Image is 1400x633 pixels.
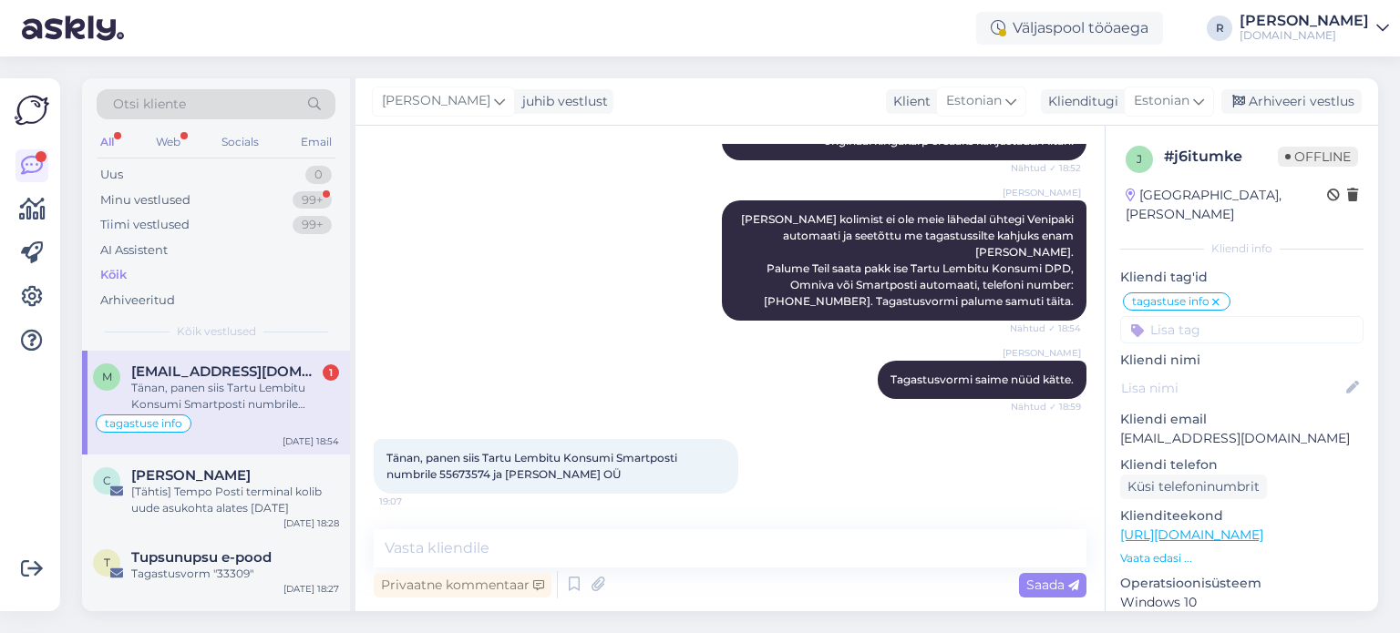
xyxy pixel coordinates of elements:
[1121,378,1343,398] input: Lisa nimi
[305,166,332,184] div: 0
[293,191,332,209] div: 99+
[105,418,182,429] span: tagastuse info
[515,92,608,111] div: juhib vestlust
[1132,296,1210,307] span: tagastuse info
[1164,146,1278,168] div: # j6itumke
[1003,346,1081,360] span: [PERSON_NAME]
[131,467,251,484] span: Carl-Robert Reidolf
[100,291,175,310] div: Arhiveeritud
[1137,152,1142,166] span: j
[113,95,186,114] span: Otsi kliente
[946,91,1002,111] span: Estonian
[293,216,332,234] div: 99+
[890,373,1074,386] span: Tagastusvormi saime nüüd kätte.
[382,91,490,111] span: [PERSON_NAME]
[97,130,118,154] div: All
[177,323,256,340] span: Kõik vestlused
[374,573,551,597] div: Privaatne kommentaar
[323,364,339,381] div: 1
[152,130,184,154] div: Web
[100,266,127,284] div: Kõik
[131,566,339,582] div: Tagastusvorm "33309"
[886,92,931,111] div: Klient
[1221,89,1362,114] div: Arhiveeri vestlus
[1120,268,1364,287] p: Kliendi tag'id
[1120,506,1364,526] p: Klienditeekond
[283,434,339,448] div: [DATE] 18:54
[1240,14,1369,28] div: [PERSON_NAME]
[1003,186,1081,199] span: [PERSON_NAME]
[103,474,111,487] span: C
[131,363,321,380] span: maarjaliis.liit@gmail.com
[131,549,272,566] span: Tupsunupsu e-pood
[379,495,448,508] span: 19:07
[1026,577,1079,593] span: Saada
[100,241,168,260] div: AI Assistent
[100,166,123,184] div: Uus
[976,12,1163,45] div: Väljaspool tööaega
[1120,240,1364,257] div: Kliendi info
[1120,526,1263,543] a: [URL][DOMAIN_NAME]
[283,582,339,596] div: [DATE] 18:27
[1010,322,1081,335] span: Nähtud ✓ 18:54
[100,216,190,234] div: Tiimi vestlused
[1240,14,1389,43] a: [PERSON_NAME][DOMAIN_NAME]
[1120,429,1364,448] p: [EMAIL_ADDRESS][DOMAIN_NAME]
[1120,410,1364,429] p: Kliendi email
[131,380,339,413] div: Tänan, panen siis Tartu Lembitu Konsumi Smartposti numbrile 55673574 ja [PERSON_NAME] OÜ
[1120,455,1364,475] p: Kliendi telefon
[1120,550,1364,567] p: Vaata edasi ...
[1120,316,1364,343] input: Lisa tag
[100,191,190,209] div: Minu vestlused
[1120,351,1364,370] p: Kliendi nimi
[1011,400,1081,413] span: Nähtud ✓ 18:59
[1134,91,1189,111] span: Estonian
[1011,161,1081,175] span: Nähtud ✓ 18:52
[386,451,680,481] span: Tänan, panen siis Tartu Lembitu Konsumi Smartposti numbrile 55673574 ja [PERSON_NAME] OÜ
[131,484,339,516] div: [Tähtis] Tempo Posti terminal kolib uude asukohta alates [DATE]
[1126,186,1327,224] div: [GEOGRAPHIC_DATA], [PERSON_NAME]
[102,370,112,383] span: m
[1120,475,1267,499] div: Küsi telefoninumbrit
[1207,15,1232,41] div: R
[297,130,335,154] div: Email
[1278,147,1358,167] span: Offline
[15,93,49,128] img: Askly Logo
[1240,28,1369,43] div: [DOMAIN_NAME]
[283,516,339,530] div: [DATE] 18:28
[741,212,1076,308] span: [PERSON_NAME] kolimist ei ole meie lähedal ühtegi Venipaki automaati ja seetõttu me tagastussilte...
[1120,593,1364,612] p: Windows 10
[218,130,262,154] div: Socials
[104,556,110,569] span: T
[1041,92,1118,111] div: Klienditugi
[1120,574,1364,593] p: Operatsioonisüsteem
